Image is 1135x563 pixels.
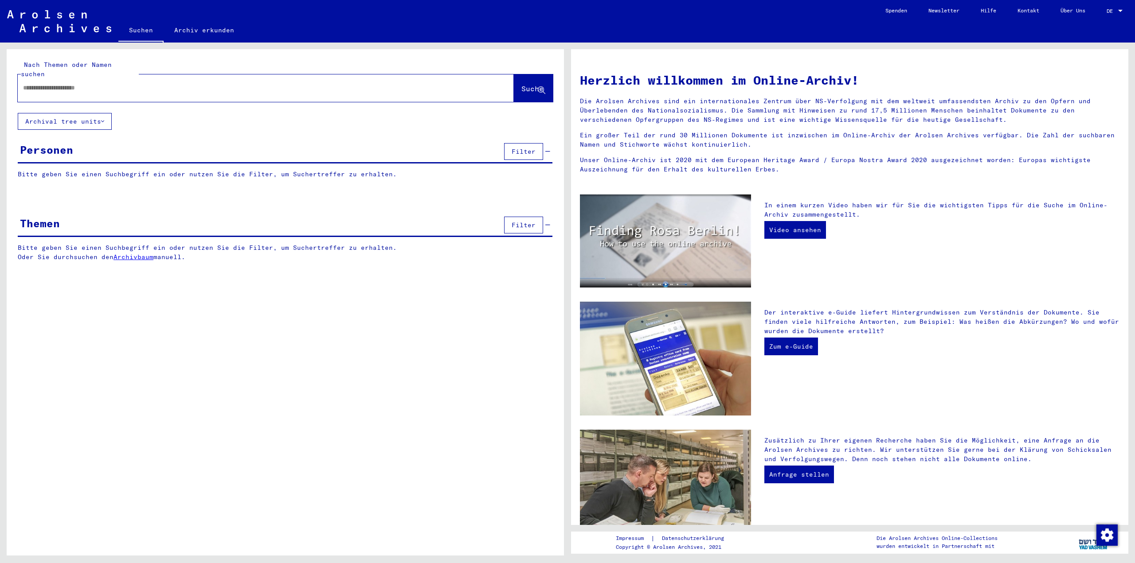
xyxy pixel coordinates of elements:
[616,543,735,551] p: Copyright © Arolsen Archives, 2021
[18,170,552,179] p: Bitte geben Sie einen Suchbegriff ein oder nutzen Sie die Filter, um Suchertreffer zu erhalten.
[580,194,751,287] img: video.jpg
[118,19,164,43] a: Suchen
[580,302,751,416] img: eguide.jpg
[877,534,998,542] p: Die Arolsen Archives Online-Collections
[512,221,536,229] span: Filter
[655,534,735,543] a: Datenschutzerklärung
[616,534,735,543] div: |
[764,201,1119,219] p: In einem kurzen Video haben wir für Sie die wichtigsten Tipps für die Suche im Online-Archiv zusa...
[764,466,834,483] a: Anfrage stellen
[580,131,1119,149] p: Ein großer Teil der rund 30 Millionen Dokumente ist inzwischen im Online-Archiv der Arolsen Archi...
[580,71,1119,89] h1: Herzlich willkommen im Online-Archiv!
[512,148,536,155] span: Filter
[521,84,544,93] span: Suche
[764,338,818,355] a: Zum e-Guide
[113,253,153,261] a: Archivbaum
[7,10,111,32] img: Arolsen_neg.svg
[164,19,245,41] a: Archiv erkunden
[877,542,998,550] p: wurden entwickelt in Partnerschaft mit
[21,61,112,78] mat-label: Nach Themen oder Namen suchen
[1107,8,1116,14] span: DE
[764,308,1119,336] p: Der interaktive e-Guide liefert Hintergrundwissen zum Verständnis der Dokumente. Sie finden viele...
[1077,531,1110,553] img: yv_logo.png
[18,113,112,130] button: Archival tree units
[580,97,1119,124] p: Die Arolsen Archives sind ein internationales Zentrum über NS-Verfolgung mit dem weltweit umfasse...
[580,155,1119,174] p: Unser Online-Archiv ist 2020 mit dem European Heritage Award / Europa Nostra Award 2020 ausgezeic...
[20,142,73,158] div: Personen
[616,534,651,543] a: Impressum
[514,74,553,102] button: Suche
[580,430,751,544] img: inquiries.jpg
[504,143,543,160] button: Filter
[1096,524,1118,546] img: Zustimmung ändern
[18,243,553,262] p: Bitte geben Sie einen Suchbegriff ein oder nutzen Sie die Filter, um Suchertreffer zu erhalten. O...
[764,436,1119,464] p: Zusätzlich zu Ihrer eigenen Recherche haben Sie die Möglichkeit, eine Anfrage an die Arolsen Arch...
[20,215,60,231] div: Themen
[504,217,543,233] button: Filter
[764,221,826,239] a: Video ansehen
